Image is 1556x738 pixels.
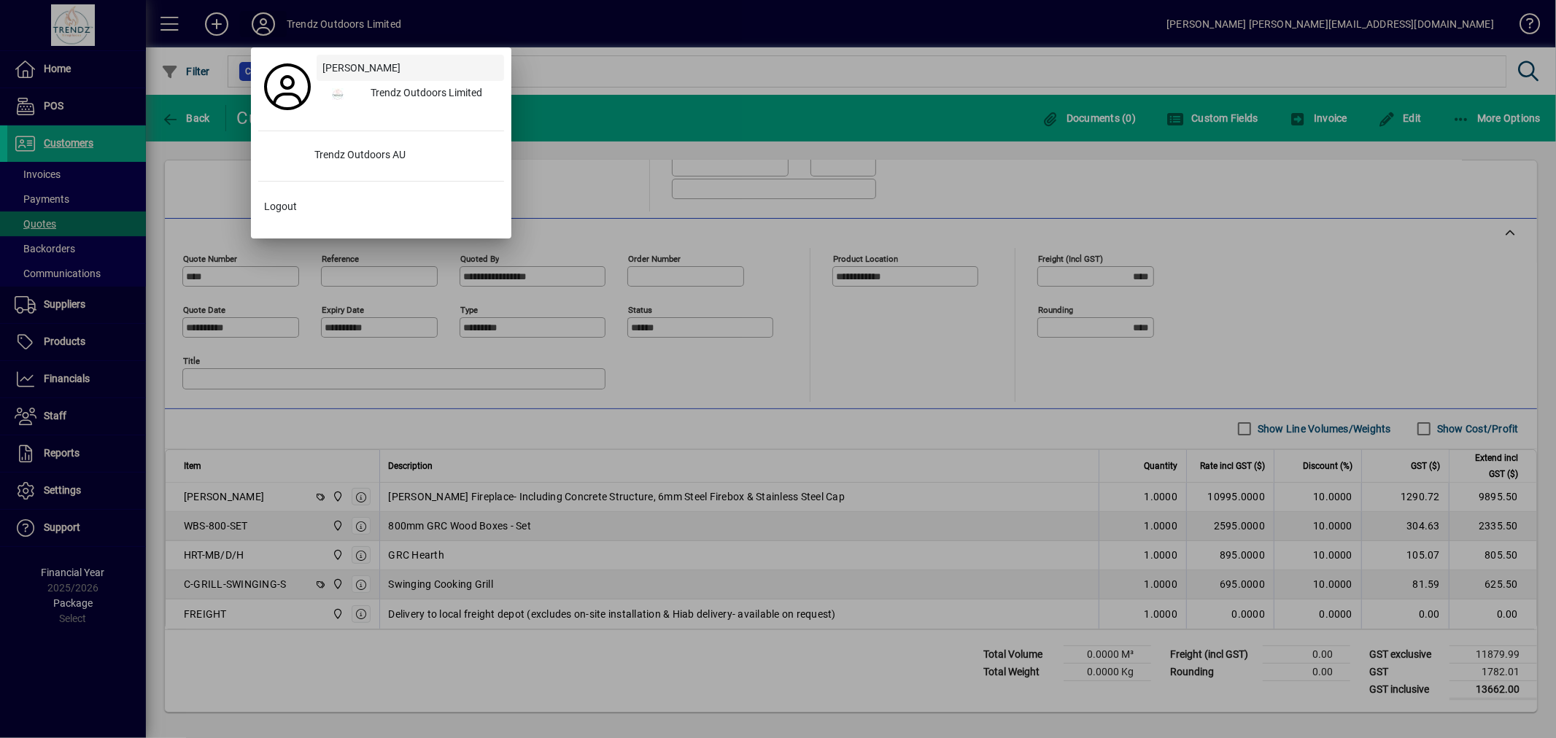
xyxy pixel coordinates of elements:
[264,199,297,214] span: Logout
[258,193,504,220] button: Logout
[322,61,400,76] span: [PERSON_NAME]
[303,143,504,169] div: Trendz Outdoors AU
[317,81,504,107] button: Trendz Outdoors Limited
[359,81,504,107] div: Trendz Outdoors Limited
[258,143,504,169] button: Trendz Outdoors AU
[258,74,317,100] a: Profile
[317,55,504,81] a: [PERSON_NAME]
